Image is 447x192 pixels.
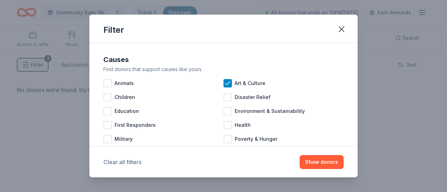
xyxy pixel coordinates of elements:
[235,79,265,87] span: Art & Culture
[103,24,124,36] div: Filter
[235,93,271,101] span: Disaster Relief
[103,158,141,166] button: Clear all filters
[115,121,156,129] span: First Responders
[235,121,251,129] span: Health
[115,93,135,101] span: Children
[115,135,133,143] span: Military
[115,107,139,115] span: Education
[235,107,305,115] span: Environment & Sustainability
[103,65,344,74] div: Find donors that support causes like yours.
[103,54,344,65] div: Causes
[115,79,134,87] span: Animals
[300,155,344,169] button: Show donors
[235,135,277,143] span: Poverty & Hunger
